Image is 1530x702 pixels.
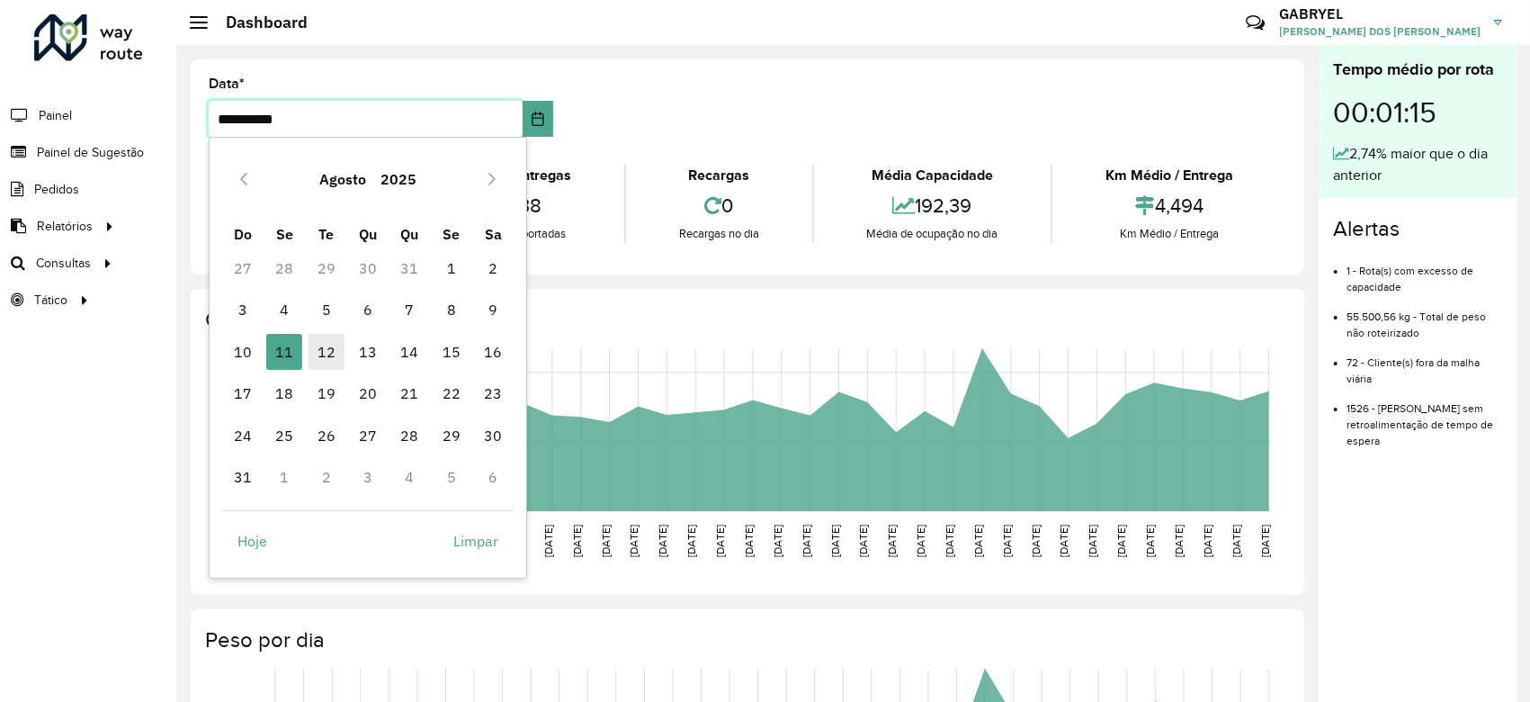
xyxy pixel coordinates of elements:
[34,291,67,310] span: Tático
[205,307,1286,333] h4: Capacidade por dia
[1347,387,1502,449] li: 1526 - [PERSON_NAME] sem retroalimentação de tempo de espera
[523,101,553,137] button: Choose Date
[542,525,554,557] text: [DATE]
[944,525,955,557] text: [DATE]
[819,186,1047,225] div: 192,39
[305,414,346,455] td: 26
[222,289,264,330] td: 3
[266,375,302,411] span: 18
[264,414,305,455] td: 25
[400,225,418,243] span: Qu
[209,73,245,94] label: Data
[478,165,506,193] button: Next Month
[373,157,424,201] button: Choose Year
[225,459,261,495] span: 31
[264,247,305,289] td: 28
[443,225,460,243] span: Se
[309,292,344,328] span: 5
[886,525,898,557] text: [DATE]
[1333,58,1502,82] div: Tempo médio por rota
[222,524,282,560] button: Hoje
[36,254,91,273] span: Consultas
[1173,525,1185,557] text: [DATE]
[347,373,389,414] td: 20
[434,418,470,454] span: 29
[472,414,514,455] td: 30
[222,331,264,373] td: 10
[309,334,344,370] span: 12
[234,225,252,243] span: Do
[391,292,427,328] span: 7
[475,250,511,286] span: 2
[1030,525,1042,557] text: [DATE]
[819,165,1047,186] div: Média Capacidade
[743,525,755,557] text: [DATE]
[222,456,264,498] td: 31
[266,334,302,370] span: 11
[309,418,344,454] span: 26
[350,334,386,370] span: 13
[600,525,612,557] text: [DATE]
[318,225,334,243] span: Te
[347,289,389,330] td: 6
[431,289,472,330] td: 8
[475,334,511,370] span: 16
[431,373,472,414] td: 22
[1059,525,1070,557] text: [DATE]
[431,247,472,289] td: 1
[266,418,302,454] span: 25
[631,186,808,225] div: 0
[39,106,72,125] span: Painel
[389,331,430,373] td: 14
[1057,225,1282,243] div: Km Médio / Entrega
[472,331,514,373] td: 16
[1279,5,1481,22] h3: GABRYEL
[1057,186,1282,225] div: 4,494
[309,375,344,411] span: 19
[801,525,812,557] text: [DATE]
[264,331,305,373] td: 11
[1236,4,1275,42] a: Contato Rápido
[37,143,144,162] span: Painel de Sugestão
[205,627,1286,653] h4: Peso por dia
[208,13,308,32] h2: Dashboard
[222,373,264,414] td: 17
[858,525,870,557] text: [DATE]
[225,334,261,370] span: 10
[431,414,472,455] td: 29
[472,247,514,289] td: 2
[1115,525,1127,557] text: [DATE]
[347,331,389,373] td: 13
[972,525,984,557] text: [DATE]
[1347,341,1502,387] li: 72 - Cliente(s) fora da malha viária
[276,225,293,243] span: Se
[434,375,470,411] span: 22
[1347,295,1502,341] li: 55.500,56 kg - Total de peso não roteirizado
[475,375,511,411] span: 23
[434,334,470,370] span: 15
[475,292,511,328] span: 9
[1087,525,1099,557] text: [DATE]
[305,289,346,330] td: 5
[685,525,697,557] text: [DATE]
[1031,5,1219,54] div: Críticas? Dúvidas? Elogios? Sugestões? Entre em contato conosco!
[1202,525,1213,557] text: [DATE]
[829,525,841,557] text: [DATE]
[434,292,470,328] span: 8
[347,456,389,498] td: 3
[264,456,305,498] td: 1
[305,331,346,373] td: 12
[225,375,261,411] span: 17
[1144,525,1156,557] text: [DATE]
[431,456,472,498] td: 5
[222,414,264,455] td: 24
[472,289,514,330] td: 9
[305,456,346,498] td: 2
[389,373,430,414] td: 21
[222,247,264,289] td: 27
[438,524,514,560] button: Limpar
[264,373,305,414] td: 18
[629,525,640,557] text: [DATE]
[389,247,430,289] td: 31
[34,180,79,199] span: Pedidos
